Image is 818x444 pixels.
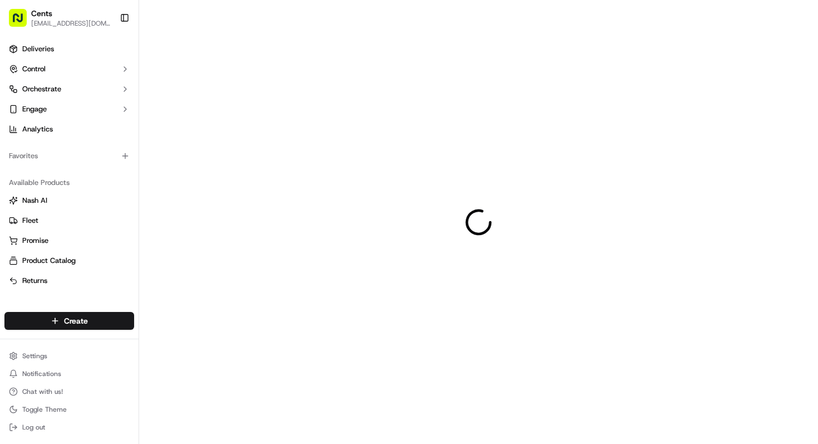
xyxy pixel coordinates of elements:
span: Returns [22,276,47,286]
span: Product Catalog [22,256,76,266]
button: Cents[EMAIL_ADDRESS][DOMAIN_NAME] [4,4,115,31]
button: Product Catalog [4,252,134,270]
span: Engage [22,104,47,114]
button: Nash AI [4,192,134,209]
button: Create [4,312,134,330]
button: Returns [4,272,134,290]
span: Notifications [22,369,61,378]
button: Settings [4,348,134,364]
a: Product Catalog [9,256,130,266]
button: Toggle Theme [4,402,134,417]
button: Engage [4,100,134,118]
button: Cents [31,8,52,19]
a: Returns [9,276,130,286]
button: Log out [4,419,134,435]
span: Create [64,315,88,326]
button: Notifications [4,366,134,382]
span: Control [22,64,46,74]
a: Analytics [4,120,134,138]
a: Nash AI [9,196,130,206]
a: Fleet [9,216,130,226]
span: Promise [22,236,48,246]
button: Promise [4,232,134,250]
span: Log out [22,423,45,432]
span: Orchestrate [22,84,61,94]
button: Fleet [4,212,134,230]
button: Control [4,60,134,78]
button: [EMAIL_ADDRESS][DOMAIN_NAME] [31,19,111,28]
a: Deliveries [4,40,134,58]
span: Fleet [22,216,38,226]
a: Promise [9,236,130,246]
span: Settings [22,352,47,360]
span: Analytics [22,124,53,134]
span: Chat with us! [22,387,63,396]
span: Nash AI [22,196,47,206]
span: Toggle Theme [22,405,67,414]
div: Favorites [4,147,134,165]
span: Deliveries [22,44,54,54]
button: Chat with us! [4,384,134,399]
button: Orchestrate [4,80,134,98]
div: Available Products [4,174,134,192]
